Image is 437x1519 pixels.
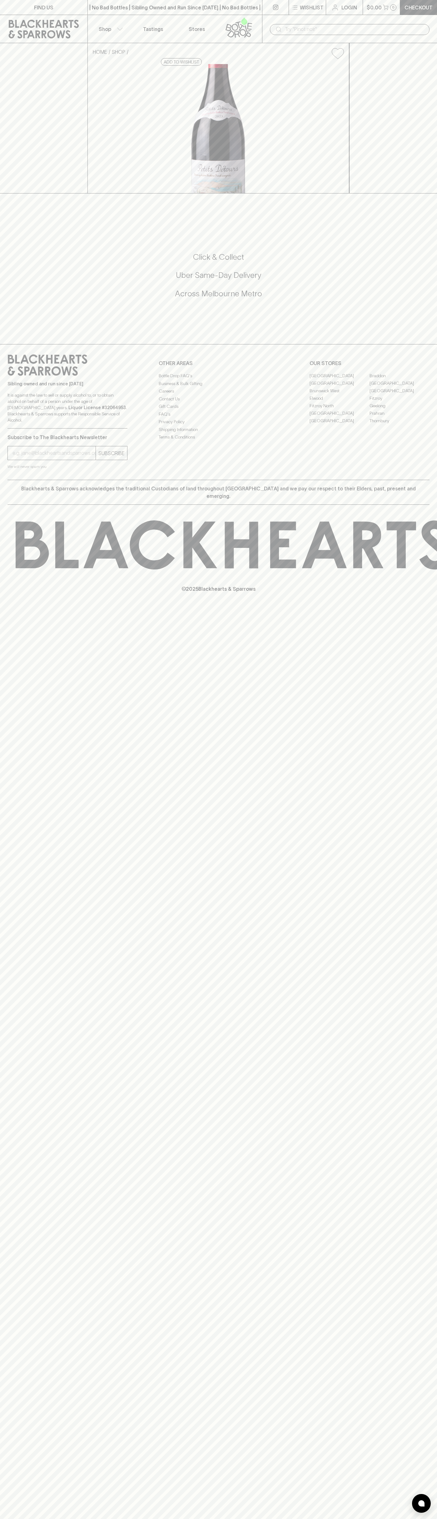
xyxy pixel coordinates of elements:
a: [GEOGRAPHIC_DATA] [310,372,370,379]
p: Checkout [405,4,433,11]
a: FAQ's [159,410,279,418]
p: Shop [99,25,111,33]
h5: Uber Same-Day Delivery [7,270,430,280]
a: HOME [93,49,107,55]
a: Tastings [131,15,175,43]
p: Subscribe to The Blackhearts Newsletter [7,434,127,441]
img: bubble-icon [418,1500,425,1506]
p: SUBSCRIBE [98,449,125,457]
p: Wishlist [300,4,324,11]
a: Prahran [370,409,430,417]
a: Braddon [370,372,430,379]
a: Thornbury [370,417,430,424]
a: Fitzroy North [310,402,370,409]
a: [GEOGRAPHIC_DATA] [310,409,370,417]
p: 0 [392,6,395,9]
a: Shipping Information [159,426,279,433]
a: [GEOGRAPHIC_DATA] [310,379,370,387]
a: Business & Bulk Gifting [159,380,279,387]
p: FIND US [34,4,53,11]
p: Sibling owned and run since [DATE] [7,381,127,387]
a: [GEOGRAPHIC_DATA] [310,417,370,424]
button: SUBSCRIBE [96,446,127,460]
a: Stores [175,15,219,43]
a: Bottle Drop FAQ's [159,372,279,380]
h5: Across Melbourne Metro [7,288,430,299]
input: Try "Pinot noir" [285,24,425,34]
div: Call to action block [7,227,430,332]
a: Brunswick West [310,387,370,394]
button: Add to wishlist [329,46,346,62]
a: Geelong [370,402,430,409]
a: Contact Us [159,395,279,403]
h5: Click & Collect [7,252,430,262]
a: Privacy Policy [159,418,279,426]
p: Login [341,4,357,11]
a: Elwood [310,394,370,402]
a: Terms & Conditions [159,434,279,441]
a: SHOP [112,49,125,55]
img: 40909.png [88,64,349,193]
a: Fitzroy [370,394,430,402]
button: Add to wishlist [161,58,202,66]
p: Blackhearts & Sparrows acknowledges the traditional Custodians of land throughout [GEOGRAPHIC_DAT... [12,485,425,500]
p: We will never spam you [7,464,127,470]
input: e.g. jane@blackheartsandsparrows.com.au [12,448,96,458]
button: Shop [88,15,132,43]
p: It is against the law to sell or supply alcohol to, or to obtain alcohol on behalf of a person un... [7,392,127,423]
strong: Liquor License #32064953 [68,405,126,410]
a: Gift Cards [159,403,279,410]
p: Tastings [143,25,163,33]
p: OTHER AREAS [159,359,279,367]
p: OUR STORES [310,359,430,367]
a: [GEOGRAPHIC_DATA] [370,387,430,394]
a: [GEOGRAPHIC_DATA] [370,379,430,387]
a: Careers [159,388,279,395]
p: $0.00 [367,4,382,11]
p: Stores [189,25,205,33]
